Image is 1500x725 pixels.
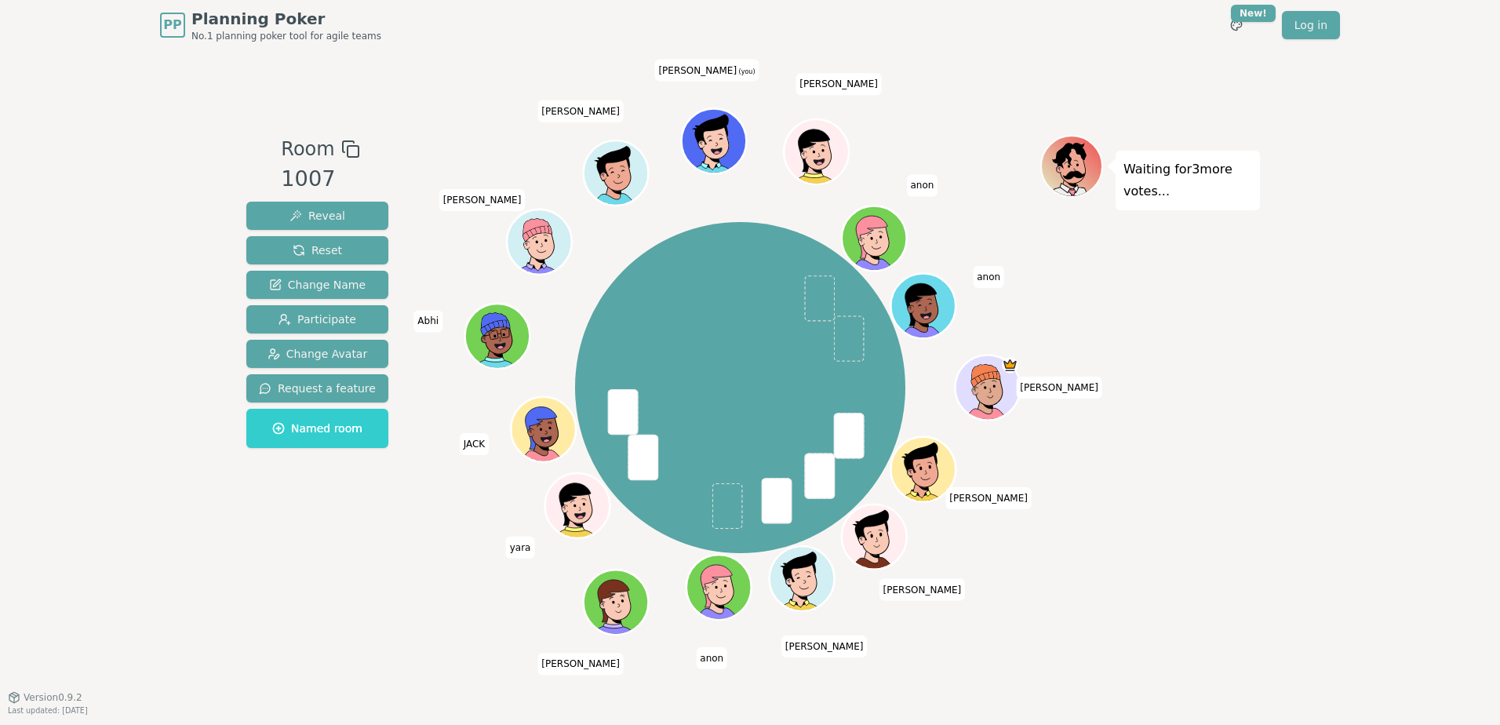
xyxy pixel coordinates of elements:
span: No.1 planning poker tool for agile teams [191,30,381,42]
span: Change Name [269,277,366,293]
span: (you) [737,68,755,75]
span: Click to change your name [945,487,1032,509]
button: Named room [246,409,388,448]
a: Log in [1282,11,1340,39]
button: Reveal [246,202,388,230]
span: Click to change your name [439,189,526,211]
button: Version0.9.2 [8,691,82,704]
span: Request a feature [259,381,376,396]
span: Click to change your name [906,174,937,196]
span: Participate [279,311,356,327]
p: Waiting for 3 more votes... [1123,158,1252,202]
span: Change Avatar [268,346,368,362]
span: Click to change your name [654,60,759,82]
a: PPPlanning PokerNo.1 planning poker tool for agile teams [160,8,381,42]
span: Click to change your name [696,647,727,669]
span: Click to change your name [781,636,868,658]
div: New! [1231,5,1276,22]
span: Click to change your name [413,310,442,332]
span: Click to change your name [506,537,535,559]
span: Click to change your name [796,73,882,95]
span: Steve is the host [1003,357,1019,373]
button: New! [1222,11,1251,39]
span: Reset [293,242,342,258]
div: 1007 [281,163,359,195]
button: Click to change your avatar [684,111,745,172]
span: PP [163,16,181,35]
button: Change Avatar [246,340,388,368]
span: Click to change your name [537,100,624,122]
button: Participate [246,305,388,333]
button: Reset [246,236,388,264]
span: Last updated: [DATE] [8,706,88,715]
span: Room [281,135,334,163]
span: Click to change your name [973,266,1004,288]
span: Planning Poker [191,8,381,30]
span: Version 0.9.2 [24,691,82,704]
button: Change Name [246,271,388,299]
span: Click to change your name [537,653,624,675]
span: Click to change your name [1016,377,1102,399]
button: Request a feature [246,374,388,403]
span: Named room [272,421,362,436]
span: Click to change your name [879,579,966,601]
span: Click to change your name [460,433,490,455]
span: Reveal [289,208,345,224]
